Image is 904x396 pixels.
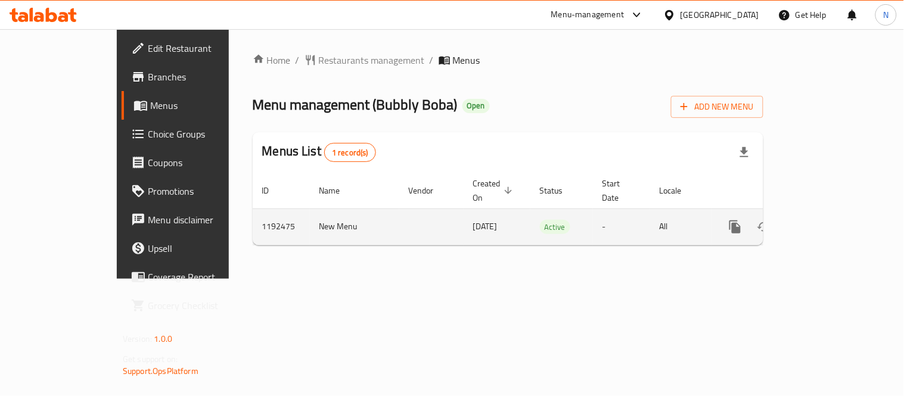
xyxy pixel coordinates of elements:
a: Support.OpsPlatform [123,363,198,379]
li: / [430,53,434,67]
th: Actions [712,173,845,209]
span: Coupons [148,155,258,170]
span: Name [319,183,356,198]
span: Menu management ( Bubbly Boba ) [253,91,458,118]
span: Menu disclaimer [148,213,258,227]
a: Grocery Checklist [122,291,268,320]
span: Version: [123,331,152,347]
span: Status [540,183,579,198]
span: Created On [473,176,516,205]
span: 1.0.0 [154,331,172,347]
a: Coupons [122,148,268,177]
span: Edit Restaurant [148,41,258,55]
span: Add New Menu [681,99,754,114]
table: enhanced table [253,173,845,245]
span: Choice Groups [148,127,258,141]
span: ID [262,183,285,198]
span: Vendor [409,183,449,198]
span: Start Date [602,176,636,205]
button: Change Status [750,213,778,241]
a: Upsell [122,234,268,263]
span: N [883,8,889,21]
td: All [650,208,712,245]
div: Total records count [324,143,376,162]
td: - [593,208,650,245]
span: Promotions [148,184,258,198]
td: 1192475 [253,208,310,245]
a: Choice Groups [122,120,268,148]
span: 1 record(s) [325,147,375,158]
span: Menus [150,98,258,113]
span: Get support on: [123,351,178,367]
span: [DATE] [473,219,498,234]
a: Promotions [122,177,268,205]
td: New Menu [310,208,399,245]
nav: breadcrumb [253,53,763,67]
span: Restaurants management [319,53,425,67]
div: Menu-management [551,8,625,22]
span: Menus [453,53,480,67]
div: Export file [730,138,759,167]
span: Upsell [148,241,258,255]
span: Open [462,101,490,111]
span: Branches [148,70,258,84]
span: Coverage Report [148,270,258,284]
button: Add New Menu [671,96,763,118]
div: Open [462,99,490,113]
button: more [721,213,750,241]
div: [GEOGRAPHIC_DATA] [681,8,759,21]
h2: Menus List [262,142,376,162]
span: Locale [660,183,697,198]
a: Restaurants management [305,53,425,67]
a: Home [253,53,291,67]
li: / [296,53,300,67]
a: Menu disclaimer [122,205,268,234]
a: Edit Restaurant [122,34,268,63]
a: Coverage Report [122,263,268,291]
a: Branches [122,63,268,91]
a: Menus [122,91,268,120]
span: Active [540,220,570,234]
span: Grocery Checklist [148,298,258,313]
